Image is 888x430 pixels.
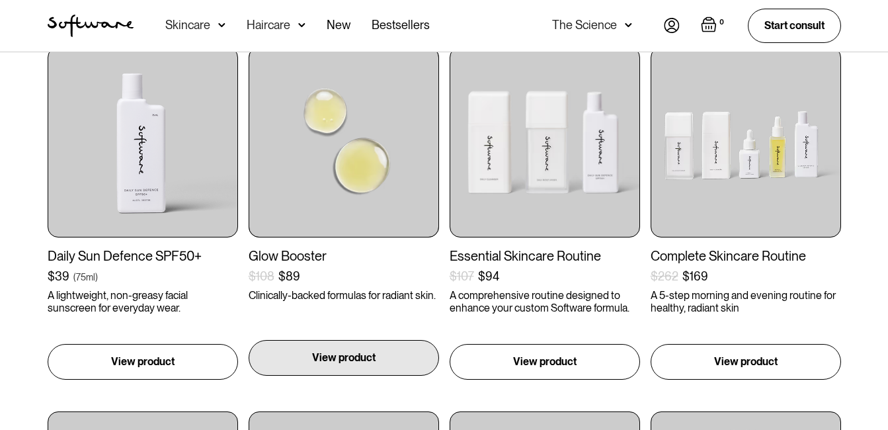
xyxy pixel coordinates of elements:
[552,19,617,32] div: The Science
[48,15,134,37] img: Software Logo
[701,17,727,35] a: Open empty cart
[450,47,640,380] a: Essential Skincare Routine$107$94A comprehensive routine designed to enhance your custom Software...
[249,47,439,380] a: Glow Booster$108$89Clinically-backed formulas for radiant skin.View product
[247,19,290,32] div: Haircare
[249,269,274,284] div: $108
[714,354,778,370] p: View product
[218,19,225,32] img: arrow down
[478,269,499,284] div: $94
[48,248,238,264] div: Daily Sun Defence SPF50+
[249,248,439,264] div: Glow Booster
[748,9,841,42] a: Start consult
[48,269,69,284] div: $39
[73,271,76,284] div: (
[48,15,134,37] a: home
[278,269,300,284] div: $89
[717,17,727,28] div: 0
[651,289,841,314] p: A 5-step morning and evening routine for healthy, radiant skin
[165,19,210,32] div: Skincare
[48,289,238,314] p: A lightweight, non-greasy facial sunscreen for everyday wear.
[95,271,98,284] div: )
[298,19,305,32] img: arrow down
[651,47,841,380] a: Complete Skincare Routine$262$169A 5-step morning and evening routine for healthy, radiant skinVi...
[625,19,632,32] img: arrow down
[450,289,640,314] p: A comprehensive routine designed to enhance your custom Software formula.
[111,354,175,370] p: View product
[312,350,376,366] p: View product
[450,269,474,284] div: $107
[249,289,439,302] p: Clinically-backed formulas for radiant skin.
[450,248,640,264] div: Essential Skincare Routine
[651,248,841,264] div: Complete Skincare Routine
[76,271,95,284] div: 75ml
[682,269,708,284] div: $169
[651,269,678,284] div: $262
[513,354,577,370] p: View product
[48,47,238,380] a: Daily Sun Defence SPF50+$39(75ml)A lightweight, non-greasy facial sunscreen for everyday wear.Vie...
